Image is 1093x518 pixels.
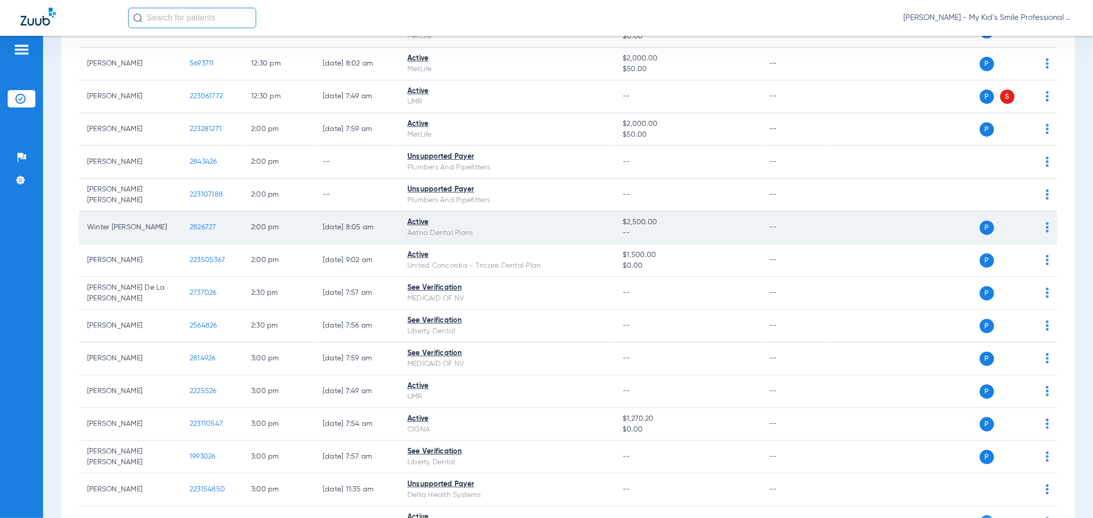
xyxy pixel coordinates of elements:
[190,453,216,460] span: 1993026
[623,228,753,239] span: --
[623,355,630,362] span: --
[1042,469,1093,518] div: Chat Widget
[1046,91,1049,101] img: group-dot-blue.svg
[623,261,753,271] span: $0.00
[79,441,181,473] td: [PERSON_NAME] [PERSON_NAME]
[761,80,830,113] td: --
[190,158,217,165] span: 2843426
[79,211,181,244] td: Winter [PERSON_NAME]
[761,441,830,473] td: --
[623,119,753,129] span: $2,000.00
[315,310,399,342] td: [DATE] 7:56 AM
[761,244,830,277] td: --
[315,179,399,211] td: --
[315,342,399,375] td: [DATE] 7:59 AM
[315,211,399,244] td: [DATE] 8:05 AM
[407,129,606,140] div: MetLife
[79,80,181,113] td: [PERSON_NAME]
[1046,222,1049,232] img: group-dot-blue.svg
[315,80,399,113] td: [DATE] 7:49 AM
[407,315,606,326] div: See Verification
[407,184,606,195] div: Unsupported Payer
[407,348,606,359] div: See Verification
[407,53,606,64] div: Active
[133,13,142,23] img: Search Icon
[407,479,606,490] div: Unsupported Payer
[761,277,830,310] td: --
[190,387,217,395] span: 2225526
[407,97,606,107] div: UMR
[243,408,315,441] td: 3:00 PM
[407,326,606,337] div: Liberty Dental
[20,8,56,26] img: Zuub Logo
[407,195,606,206] div: Plumbers And Pipefitters
[980,319,994,333] span: P
[190,125,221,133] span: 223281271
[243,244,315,277] td: 2:00 PM
[190,224,216,231] span: 2826727
[243,375,315,408] td: 3:00 PM
[1000,90,1015,104] span: S
[315,408,399,441] td: [DATE] 7:54 AM
[407,490,606,501] div: Delta Health Systems
[980,253,994,268] span: P
[79,48,181,80] td: [PERSON_NAME]
[79,179,181,211] td: [PERSON_NAME] [PERSON_NAME]
[1046,288,1049,298] img: group-dot-blue.svg
[407,250,606,261] div: Active
[243,310,315,342] td: 2:30 PM
[407,152,606,162] div: Unsupported Payer
[407,446,606,457] div: See Verification
[243,113,315,146] td: 2:00 PM
[980,286,994,300] span: P
[1046,419,1049,429] img: group-dot-blue.svg
[623,486,630,493] span: --
[315,146,399,179] td: --
[1046,255,1049,265] img: group-dot-blue.svg
[190,191,223,198] span: 223107188
[407,283,606,293] div: See Verification
[1046,189,1049,200] img: group-dot-blue.svg
[243,211,315,244] td: 2:00 PM
[79,310,181,342] td: [PERSON_NAME]
[623,93,630,100] span: --
[315,441,399,473] td: [DATE] 7:57 AM
[13,44,30,56] img: hamburger-icon
[79,375,181,408] td: [PERSON_NAME]
[980,57,994,71] span: P
[623,322,630,329] span: --
[407,119,606,129] div: Active
[243,277,315,310] td: 2:30 PM
[407,261,606,271] div: United Concordia - Tricare Dental Plan
[1046,386,1049,396] img: group-dot-blue.svg
[315,277,399,310] td: [DATE] 7:57 AM
[761,146,830,179] td: --
[407,64,606,75] div: MetLife
[623,129,753,140] span: $50.00
[407,392,606,402] div: UMR
[243,80,315,113] td: 12:30 PM
[407,424,606,435] div: CIGNA
[190,93,223,100] span: 223061772
[980,90,994,104] span: P
[761,473,830,506] td: --
[190,486,225,493] span: 223154850
[623,53,753,64] span: $2,000.00
[1046,157,1049,167] img: group-dot-blue.svg
[407,162,606,173] div: Plumbers And Pipefitters
[407,217,606,228] div: Active
[623,31,753,42] span: $0.00
[79,277,181,310] td: [PERSON_NAME] De La [PERSON_NAME]
[315,113,399,146] td: [DATE] 7:59 AM
[623,158,630,165] span: --
[79,146,181,179] td: [PERSON_NAME]
[407,359,606,370] div: MEDICAID OF NV
[407,457,606,468] div: Liberty Dental
[980,221,994,235] span: P
[315,244,399,277] td: [DATE] 9:02 AM
[623,424,753,435] span: $0.00
[1046,320,1049,331] img: group-dot-blue.svg
[623,414,753,424] span: $1,270.20
[623,64,753,75] span: $50.00
[980,352,994,366] span: P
